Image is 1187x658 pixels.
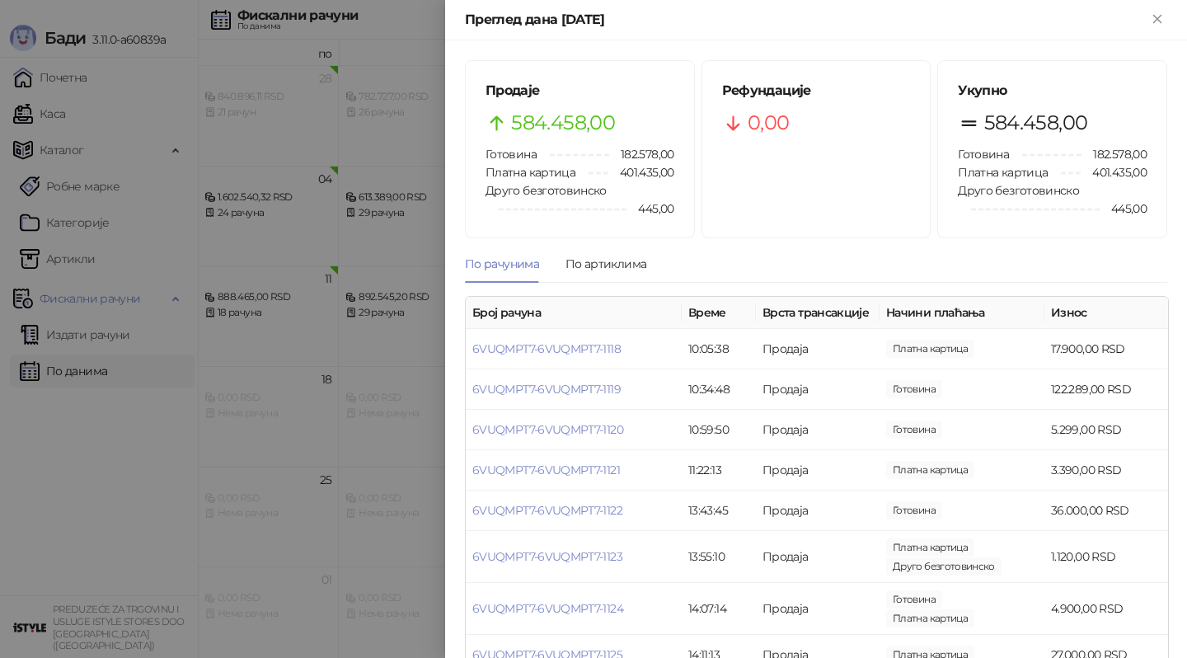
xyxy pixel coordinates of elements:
[472,549,622,564] a: 6VUQMPT7-6VUQMPT7-1123
[886,340,974,358] span: 17.900,00
[682,491,756,531] td: 13:43:45
[486,183,607,198] span: Друго безготовинско
[682,583,756,635] td: 14:07:14
[886,557,1002,576] span: 445,00
[1044,491,1168,531] td: 36.000,00 RSD
[682,450,756,491] td: 11:22:13
[748,107,789,139] span: 0,00
[626,200,673,218] span: 445,00
[472,422,623,437] a: 6VUQMPT7-6VUQMPT7-1120
[1044,583,1168,635] td: 4.900,00 RSD
[472,382,621,397] a: 6VUQMPT7-6VUQMPT7-1119
[465,255,539,273] div: По рачунима
[756,369,880,410] td: Продаја
[756,491,880,531] td: Продаја
[682,297,756,329] th: Време
[1081,145,1147,163] span: 182.578,00
[1044,531,1168,583] td: 1.120,00 RSD
[1044,410,1168,450] td: 5.299,00 RSD
[486,147,537,162] span: Готовина
[565,255,646,273] div: По артиклима
[756,297,880,329] th: Врста трансакције
[472,601,623,616] a: 6VUQMPT7-6VUQMPT7-1124
[472,503,622,518] a: 6VUQMPT7-6VUQMPT7-1122
[682,369,756,410] td: 10:34:48
[756,583,880,635] td: Продаја
[886,609,974,627] span: 2.400,00
[756,329,880,369] td: Продаја
[682,531,756,583] td: 13:55:10
[465,10,1147,30] div: Преглед дана [DATE]
[511,107,615,139] span: 584.458,00
[756,531,880,583] td: Продаја
[886,590,942,609] span: 2.500,00
[466,297,682,329] th: Број рачуна
[958,165,1048,180] span: Платна картица
[886,421,942,439] span: 5.299,00
[486,165,575,180] span: Платна картица
[472,341,621,356] a: 6VUQMPT7-6VUQMPT7-1118
[958,147,1009,162] span: Готовина
[472,463,620,477] a: 6VUQMPT7-6VUQMPT7-1121
[486,81,674,101] h5: Продаје
[886,538,974,557] span: 675,00
[756,410,880,450] td: Продаја
[1081,163,1147,181] span: 401.435,00
[958,183,1079,198] span: Друго безготовинско
[609,145,674,163] span: 182.578,00
[958,81,1147,101] h5: Укупно
[1147,10,1167,30] button: Close
[1100,200,1147,218] span: 445,00
[682,410,756,450] td: 10:59:50
[1044,450,1168,491] td: 3.390,00 RSD
[608,163,674,181] span: 401.435,00
[1044,297,1168,329] th: Износ
[984,107,1088,139] span: 584.458,00
[682,329,756,369] td: 10:05:38
[756,450,880,491] td: Продаја
[886,380,942,398] span: 122.289,00
[886,501,942,519] span: 36.000,00
[722,81,911,101] h5: Рефундације
[886,461,974,479] span: 3.390,00
[1044,369,1168,410] td: 122.289,00 RSD
[1044,329,1168,369] td: 17.900,00 RSD
[880,297,1044,329] th: Начини плаћања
